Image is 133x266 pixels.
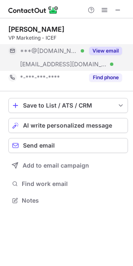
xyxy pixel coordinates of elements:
div: [PERSON_NAME] [8,25,64,33]
button: Notes [8,195,128,206]
button: Reveal Button [89,47,122,55]
div: Save to List / ATS / CRM [23,102,113,109]
span: AI write personalized message [23,122,112,129]
span: Add to email campaign [23,162,89,169]
span: Find work email [22,180,125,188]
button: Reveal Button [89,73,122,82]
div: VP Marketing - ICEF [8,34,128,42]
span: Send email [23,142,55,149]
button: Add to email campaign [8,158,128,173]
span: Notes [22,197,125,204]
span: ***@[DOMAIN_NAME] [20,47,78,55]
img: ContactOut v5.3.10 [8,5,59,15]
button: save-profile-one-click [8,98,128,113]
span: [EMAIL_ADDRESS][DOMAIN_NAME] [20,60,107,68]
button: AI write personalized message [8,118,128,133]
button: Send email [8,138,128,153]
button: Find work email [8,178,128,190]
